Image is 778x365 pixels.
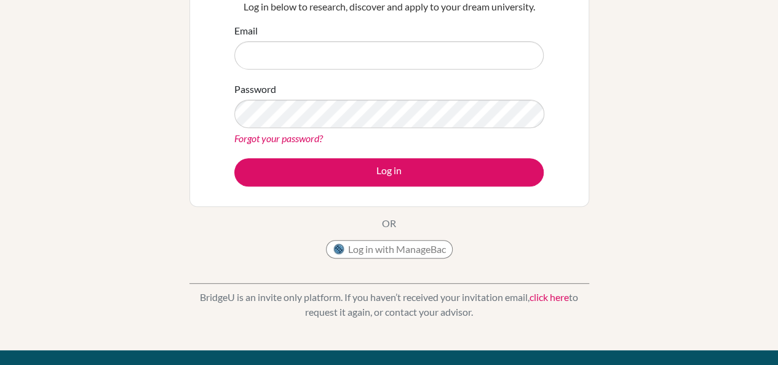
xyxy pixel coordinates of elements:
label: Password [234,82,276,97]
p: BridgeU is an invite only platform. If you haven’t received your invitation email, to request it ... [189,290,589,319]
a: click here [530,291,569,303]
p: OR [382,216,396,231]
button: Log in with ManageBac [326,240,453,259]
a: Forgot your password? [234,132,323,144]
button: Log in [234,158,544,187]
label: Email [234,23,258,38]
